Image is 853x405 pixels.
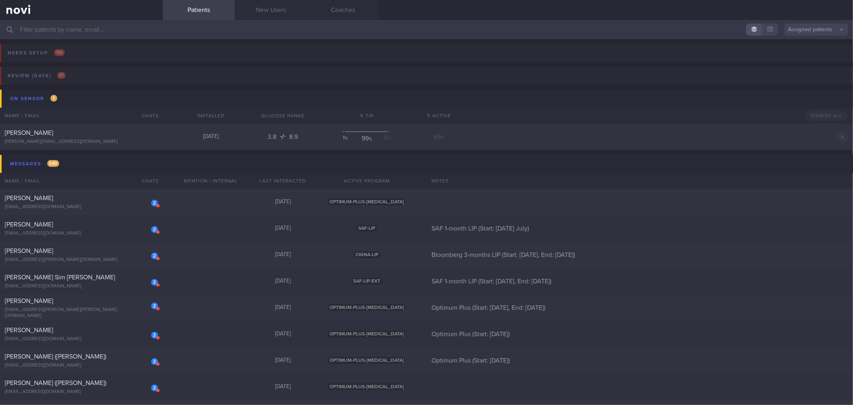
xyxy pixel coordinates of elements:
span: 3.8 [268,134,278,140]
div: Messages [8,158,61,169]
div: Needs setup [6,48,67,58]
button: Assigned patients [784,24,848,36]
span: OPTIMUM-PLUS-[MEDICAL_DATA] [328,383,406,390]
span: [PERSON_NAME] [5,327,53,333]
div: 69 [415,133,463,141]
span: [PERSON_NAME] [5,130,53,136]
div: [DATE] [247,357,319,364]
div: SAF 1-month LIP (Start: [DATE] July) [427,225,853,233]
span: 51 [57,72,66,79]
span: SAF-LIP [356,225,377,232]
div: 2 [151,253,158,259]
div: [DATE] [247,225,319,232]
div: [EMAIL_ADDRESS][PERSON_NAME][DOMAIN_NAME] [5,257,158,263]
div: 2 [151,200,158,207]
span: [PERSON_NAME] [5,221,53,228]
div: 2 [151,303,158,309]
sub: % [369,137,372,142]
div: [DATE] [247,198,319,206]
div: Optimum Plus (Start: [DATE]) [427,330,853,338]
div: Bloomberg 3-months LIP (Start: [DATE], End: [DATE]) [427,251,853,259]
div: 2 [151,279,158,286]
span: [PERSON_NAME] ([PERSON_NAME]) [5,380,106,386]
span: OPTIMUM-PLUS-[MEDICAL_DATA] [328,198,406,205]
span: [PERSON_NAME] [5,195,53,201]
div: % TIR [319,108,415,124]
span: [PERSON_NAME] [5,248,53,254]
span: SAF-LIP-EXT [351,278,382,285]
div: Mention / Internal [175,173,247,189]
div: [EMAIL_ADDRESS][PERSON_NAME][PERSON_NAME][DOMAIN_NAME] [5,307,158,319]
div: [EMAIL_ADDRESS][DOMAIN_NAME] [5,283,158,289]
span: 540 [47,160,59,167]
div: Review [DATE] [6,70,68,81]
div: Last Interacted [247,173,319,189]
div: On sensor [8,93,59,104]
sub: % [388,136,391,140]
span: 139 [54,49,65,56]
div: [DATE] [175,133,247,140]
div: 2 [151,385,158,391]
div: [EMAIL_ADDRESS][DOMAIN_NAME] [5,363,158,369]
sub: % [441,135,444,140]
span: OPTIMUM-PLUS-[MEDICAL_DATA] [328,357,406,364]
div: Chats [131,173,163,189]
div: [EMAIL_ADDRESS][DOMAIN_NAME] [5,389,158,395]
span: [PERSON_NAME] [5,298,53,304]
div: [DATE] [247,304,319,311]
div: [EMAIL_ADDRESS][DOMAIN_NAME] [5,336,158,342]
div: 0 [376,134,391,142]
sub: % [345,136,348,140]
div: Optimum Plus (Start: [DATE]) [427,357,853,365]
div: Glucose Range [247,108,319,124]
span: 1 [50,95,57,102]
div: 1 [343,134,358,142]
div: [PERSON_NAME][EMAIL_ADDRESS][DOMAIN_NAME] [5,139,158,145]
div: 2 [151,332,158,339]
div: % Active [415,108,463,124]
div: Optimum Plus (Start: [DATE], End: [DATE]) [427,304,853,312]
button: Dismiss All [805,110,848,121]
div: [DATE] [247,383,319,391]
div: 99 [360,134,374,142]
div: Notes [427,173,853,189]
div: [DATE] [247,331,319,338]
span: OPTIMUM-PLUS-[MEDICAL_DATA] [328,304,406,311]
div: [DATE] [247,251,319,259]
div: [DATE] [247,278,319,285]
div: [EMAIL_ADDRESS][DOMAIN_NAME] [5,204,158,210]
div: Active Program [319,173,415,189]
span: 8.9 [289,134,298,140]
div: 2 [151,226,158,233]
div: Installed [175,108,247,124]
span: [PERSON_NAME] Sim [PERSON_NAME] [5,274,115,281]
div: 2 [151,358,158,365]
span: [PERSON_NAME] ([PERSON_NAME]) [5,353,106,360]
span: CIGNA-LIP [354,251,380,258]
span: OPTIMUM-PLUS-[MEDICAL_DATA] [328,331,406,337]
div: SAF 1-month LIP (Start: [DATE], End: [DATE]) [427,277,853,285]
div: Chats [131,108,163,124]
div: [EMAIL_ADDRESS][DOMAIN_NAME] [5,231,158,237]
